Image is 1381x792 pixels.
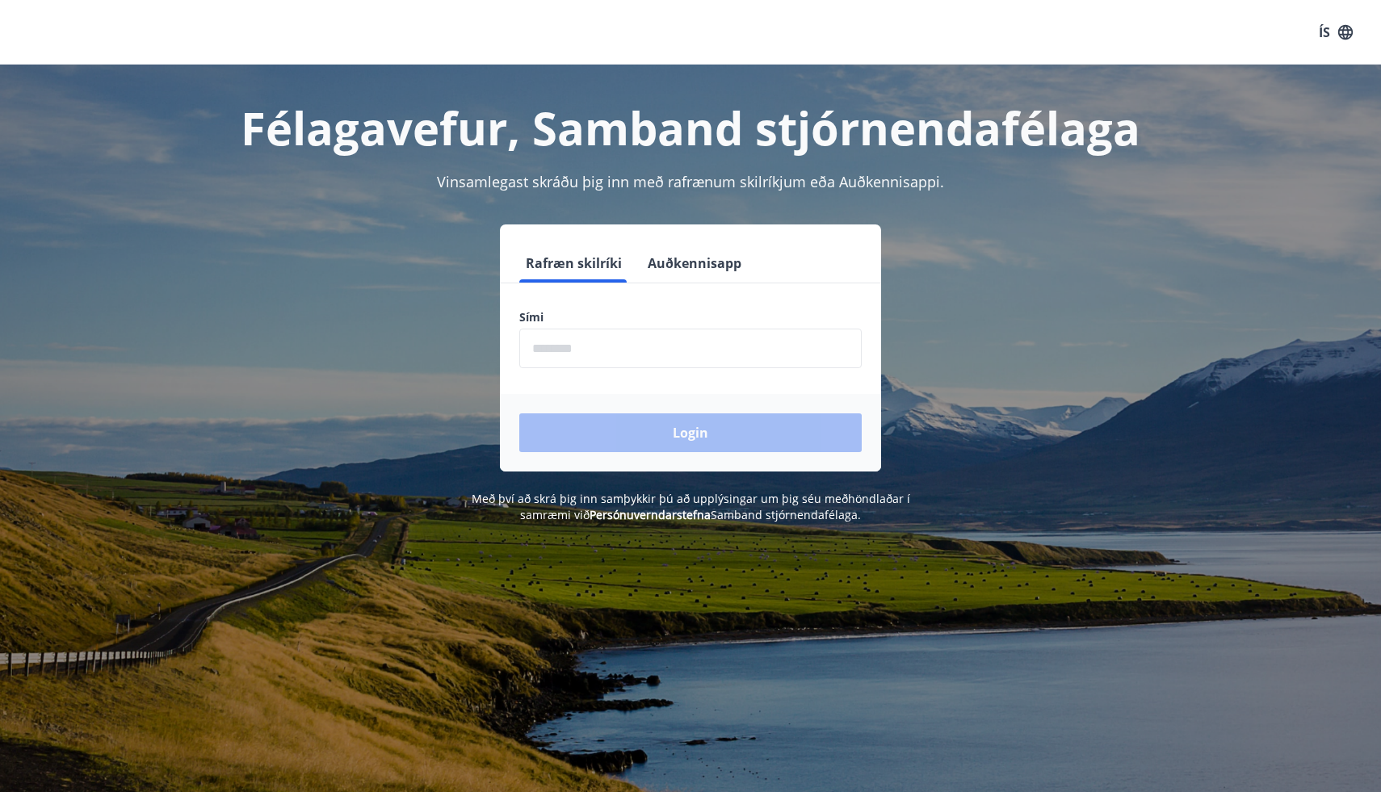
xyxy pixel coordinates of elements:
[472,491,910,522] span: Með því að skrá þig inn samþykkir þú að upplýsingar um þig séu meðhöndlaðar í samræmi við Samband...
[519,244,628,283] button: Rafræn skilríki
[128,97,1253,158] h1: Félagavefur, Samband stjórnendafélaga
[641,244,748,283] button: Auðkennisapp
[519,309,862,325] label: Sími
[1310,18,1362,47] button: ÍS
[437,172,944,191] span: Vinsamlegast skráðu þig inn með rafrænum skilríkjum eða Auðkennisappi.
[590,507,711,522] a: Persónuverndarstefna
